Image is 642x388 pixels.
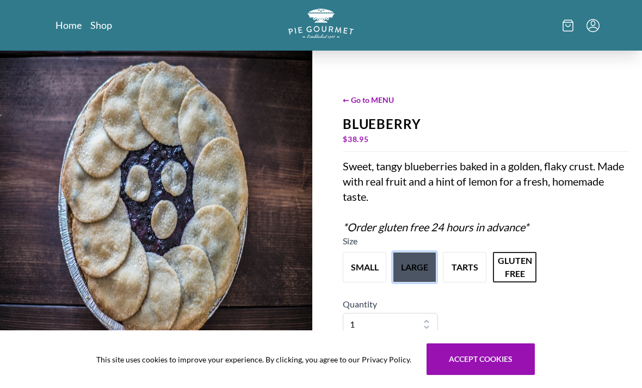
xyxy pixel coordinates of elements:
span: Quantity [343,299,377,309]
button: Variant Swatch [493,252,536,282]
div: Blueberry [343,116,629,132]
em: *Order gluten free 24 hours in advance* [343,220,529,233]
a: Home [55,19,82,32]
a: Shop [90,19,112,32]
span: Size [343,236,357,246]
select: Quantity [343,313,438,336]
span: This site uses cookies to improve your experience. By clicking, you agree to our Privacy Policy. [96,354,411,365]
button: Accept cookies [427,343,535,375]
button: Variant Swatch [443,252,486,282]
div: Sweet, tangy blueberries baked in a golden, flaky crust. Made with real fruit and a hint of lemon... [343,158,629,235]
a: Logo [288,9,354,42]
button: Menu [587,19,600,32]
img: logo [288,9,354,39]
span: ← Go to MENU [343,94,629,106]
div: $ 38.95 [343,132,629,147]
button: Variant Swatch [393,252,436,282]
button: Variant Swatch [343,252,386,282]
